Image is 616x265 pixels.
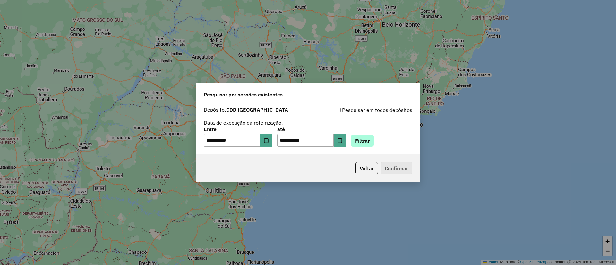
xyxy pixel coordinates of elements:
label: Entre [204,125,272,133]
label: Data de execução da roteirização: [204,119,283,127]
button: Choose Date [334,134,346,147]
span: Pesquisar por sessões existentes [204,91,283,98]
button: Filtrar [351,135,374,147]
label: até [277,125,346,133]
div: Pesquisar em todos depósitos [308,106,412,114]
button: Voltar [355,162,378,174]
label: Depósito: [204,106,290,113]
button: Choose Date [260,134,272,147]
strong: CDD [GEOGRAPHIC_DATA] [226,106,290,113]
